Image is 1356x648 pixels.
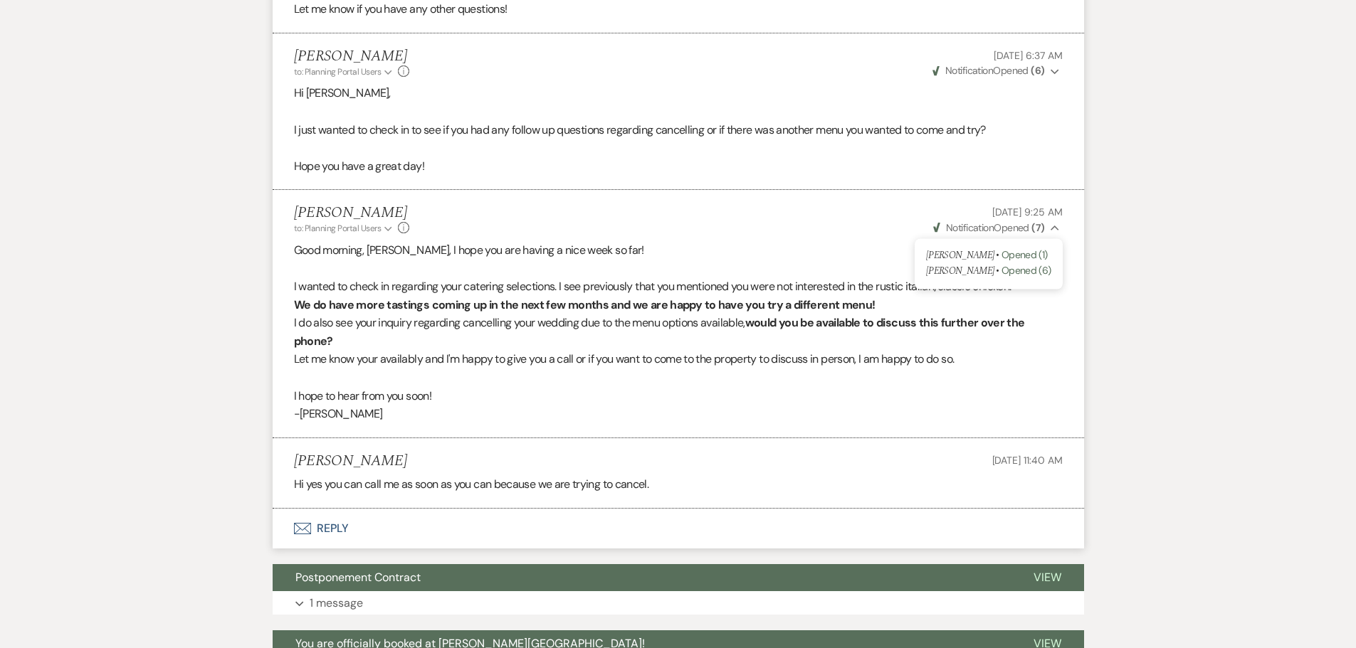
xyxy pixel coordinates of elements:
[294,475,1063,494] p: Hi yes you can call me as soon as you can because we are trying to cancel.
[926,264,1051,280] p: [PERSON_NAME] •
[992,206,1062,218] span: [DATE] 9:25 AM
[310,594,363,612] p: 1 message
[294,223,382,234] span: to: Planning Portal Users
[930,63,1063,78] button: NotificationOpened (6)
[294,204,410,222] h5: [PERSON_NAME]
[273,509,1084,548] button: Reply
[294,66,382,78] span: to: Planning Portal Users
[294,314,1063,350] p: I do also see your inquiry regarding cancelling your wedding due to the menu options available,
[294,350,1063,368] p: Let me know your availably and I'm happy to give you a call or if you want to come to the propert...
[294,121,1063,139] p: I just wanted to check in to see if you had any follow up questions regarding cancelling or if th...
[992,454,1063,467] span: [DATE] 11:40 AM
[273,564,1011,591] button: Postponement Contract
[1031,64,1044,77] strong: ( 6 )
[932,64,1045,77] span: Opened
[294,297,876,312] strong: We do have more tastings coming up in the next few months and we are happy to have you try a diff...
[1002,265,1051,277] span: Opened (6)
[294,277,1063,296] p: I wanted to check in regarding your catering selections. I see previously that you mentioned you ...
[933,221,1045,234] span: Opened
[295,570,421,585] span: Postponement Contract
[1002,249,1048,262] span: Opened (1)
[294,84,1063,102] p: Hi [PERSON_NAME],
[273,591,1084,615] button: 1 message
[294,65,395,78] button: to: Planning Portal Users
[1011,564,1084,591] button: View
[294,405,1063,423] p: -[PERSON_NAME]
[1031,221,1044,234] strong: ( 7 )
[294,48,410,65] h5: [PERSON_NAME]
[931,221,1063,235] button: NotificationOpened (7)
[294,315,1025,349] strong: would you be available to discuss this further over the phone?
[294,157,1063,176] p: Hope you have a great day!
[945,64,993,77] span: Notification
[926,248,1051,264] p: [PERSON_NAME] •
[294,387,1063,405] p: I hope to hear from you soon!
[946,221,994,234] span: Notification
[294,241,1063,260] p: Good morning, [PERSON_NAME], I hope you are having a nice week so far!
[994,49,1062,62] span: [DATE] 6:37 AM
[294,452,407,470] h5: [PERSON_NAME]
[1034,570,1061,585] span: View
[294,222,395,235] button: to: Planning Portal Users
